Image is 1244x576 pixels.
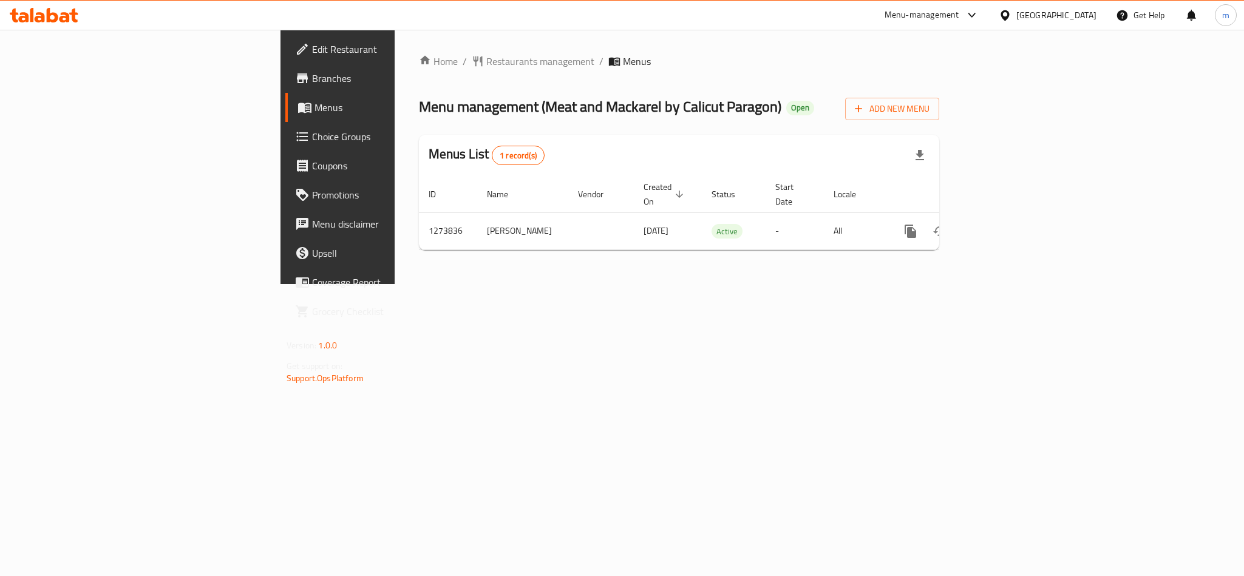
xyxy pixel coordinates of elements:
td: [PERSON_NAME] [477,212,568,249]
div: Active [712,224,743,239]
a: Coupons [285,151,488,180]
a: Upsell [285,239,488,268]
div: Open [786,101,814,115]
span: Menus [314,100,478,115]
span: Name [487,187,524,202]
button: more [896,217,925,246]
span: Upsell [312,246,478,260]
td: All [824,212,886,249]
span: Coverage Report [312,275,478,290]
span: Menu disclaimer [312,217,478,231]
h2: Menus List [429,145,545,165]
span: Open [786,103,814,113]
button: Change Status [925,217,954,246]
td: - [766,212,824,249]
a: Branches [285,64,488,93]
li: / [599,54,603,69]
span: Restaurants management [486,54,594,69]
span: Grocery Checklist [312,304,478,319]
table: enhanced table [419,176,1022,250]
span: Version: [287,337,316,353]
span: Promotions [312,188,478,202]
a: Restaurants management [472,54,594,69]
a: Menus [285,93,488,122]
span: [DATE] [644,223,668,239]
span: Status [712,187,751,202]
span: Edit Restaurant [312,42,478,56]
div: Export file [905,141,934,170]
div: Menu-management [885,8,959,22]
nav: breadcrumb [419,54,939,69]
span: Locale [834,187,872,202]
span: Created On [644,180,687,209]
a: Edit Restaurant [285,35,488,64]
span: Vendor [578,187,619,202]
span: Coupons [312,158,478,173]
span: 1.0.0 [318,337,337,353]
button: Add New Menu [845,98,939,120]
a: Choice Groups [285,122,488,151]
span: Menu management ( Meat and Mackarel by Calicut Paragon ) [419,93,781,120]
a: Menu disclaimer [285,209,488,239]
span: Get support on: [287,358,342,374]
th: Actions [886,176,1022,213]
div: Total records count [492,146,545,165]
span: Branches [312,71,478,86]
a: Coverage Report [285,268,488,297]
span: Menus [623,54,651,69]
span: 1 record(s) [492,150,544,161]
a: Support.OpsPlatform [287,370,364,386]
span: Start Date [775,180,809,209]
span: m [1222,8,1229,22]
span: ID [429,187,452,202]
span: Add New Menu [855,101,930,117]
a: Promotions [285,180,488,209]
div: [GEOGRAPHIC_DATA] [1016,8,1096,22]
span: Choice Groups [312,129,478,144]
a: Grocery Checklist [285,297,488,326]
span: Active [712,225,743,239]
